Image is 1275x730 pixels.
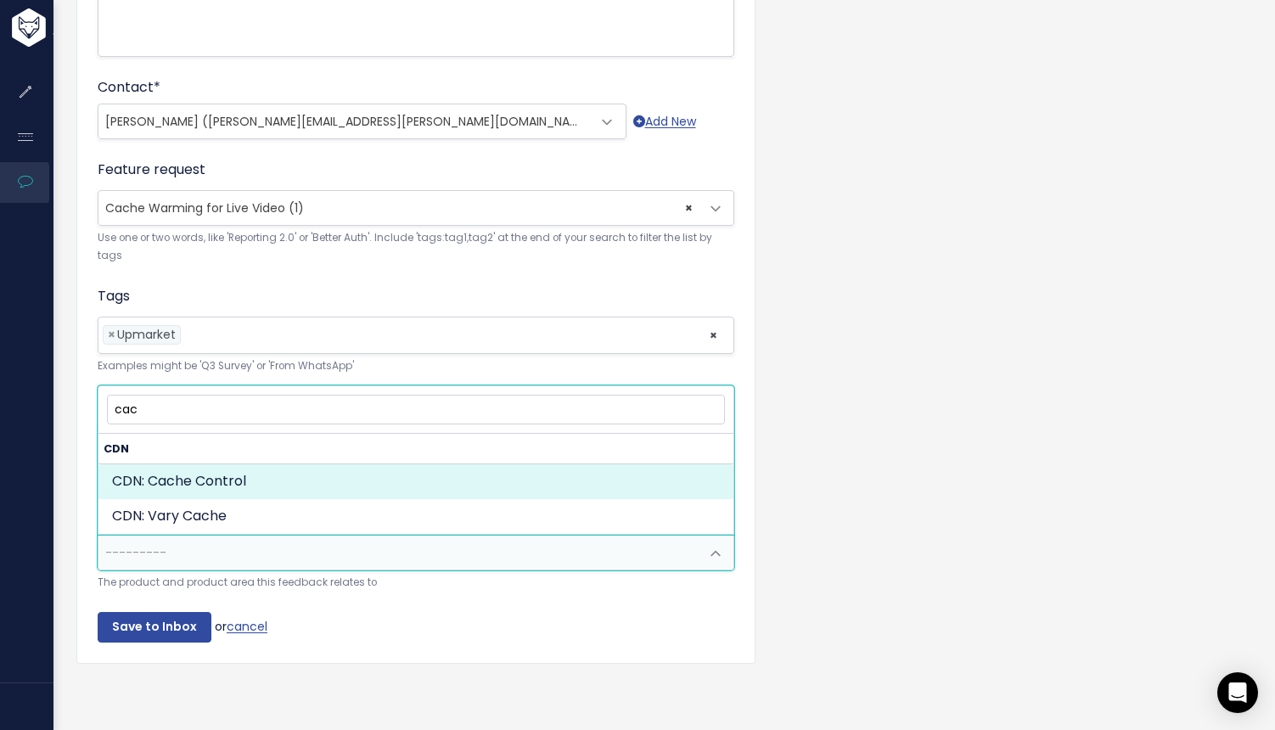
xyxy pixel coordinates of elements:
[98,574,734,592] small: The product and product area this feedback relates to
[98,357,734,375] small: Examples might be 'Q3 Survey' or 'From WhatsApp'
[98,104,626,139] span: Petar Petrović (petar@petrovic.rs)
[709,317,718,353] span: ×
[98,77,160,98] label: Contact
[105,544,166,561] span: ---------
[98,229,734,266] small: Use one or two words, like 'Reporting 2.0' or 'Better Auth'. Include 'tags:tag1,tag2' at the end ...
[98,499,733,534] li: CDN: Vary Cache
[98,464,733,499] li: CDN: Cache Control
[98,286,130,306] label: Tags
[98,160,205,180] label: Feature request
[105,113,597,130] span: [PERSON_NAME] ([PERSON_NAME][EMAIL_ADDRESS][PERSON_NAME][DOMAIN_NAME])
[1217,672,1258,713] div: Open Intercom Messenger
[633,111,696,132] a: Add New
[117,326,176,343] span: Upmarket
[98,104,592,138] span: Petar Petrović (petar@petrovic.rs)
[103,325,181,345] li: Upmarket
[108,326,115,344] span: ×
[98,612,211,643] input: Save to Inbox
[227,618,267,635] a: cancel
[98,434,733,534] li: CDN
[105,199,304,216] span: Cache Warming for Live Video (1)
[98,434,733,463] strong: CDN
[685,191,693,225] span: ×
[8,8,139,46] img: logo-white.9d6f32f41409.svg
